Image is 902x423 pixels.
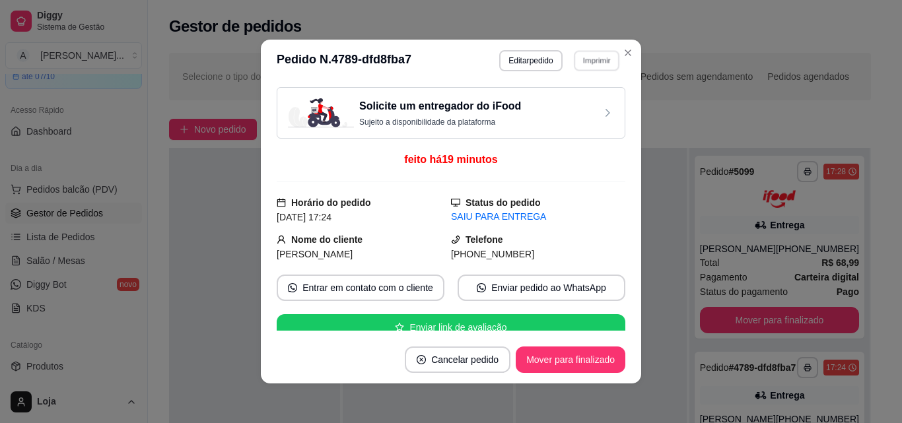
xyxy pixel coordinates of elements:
[574,50,619,71] button: Imprimir
[395,323,404,332] span: star
[277,198,286,207] span: calendar
[277,235,286,244] span: user
[404,154,497,165] span: feito há 19 minutos
[359,98,521,114] h3: Solicite um entregador do iFood
[451,235,460,244] span: phone
[359,117,521,127] p: Sujeito a disponibilidade da plataforma
[451,249,534,259] span: [PHONE_NUMBER]
[617,42,639,63] button: Close
[477,283,486,292] span: whats-app
[458,275,625,301] button: whats-appEnviar pedido ao WhatsApp
[291,197,371,208] strong: Horário do pedido
[466,234,503,245] strong: Telefone
[291,234,363,245] strong: Nome do cliente
[451,210,625,224] div: SAIU PARA ENTREGA
[451,198,460,207] span: desktop
[277,212,331,222] span: [DATE] 17:24
[288,98,354,127] img: delivery-image
[499,50,562,71] button: Editarpedido
[288,283,297,292] span: whats-app
[417,355,426,364] span: close-circle
[277,314,625,341] button: starEnviar link de avaliação
[466,197,541,208] strong: Status do pedido
[516,346,625,373] button: Mover para finalizado
[405,346,510,373] button: close-circleCancelar pedido
[277,50,411,71] h3: Pedido N. 4789-dfd8fba7
[277,275,444,301] button: whats-appEntrar em contato com o cliente
[277,249,353,259] span: [PERSON_NAME]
